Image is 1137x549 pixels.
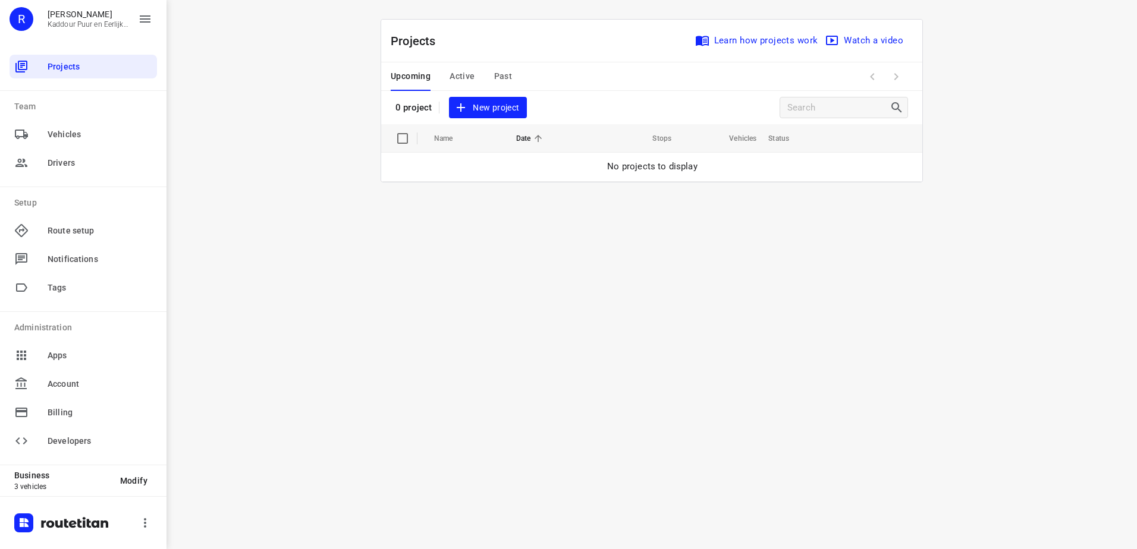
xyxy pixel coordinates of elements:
span: Drivers [48,157,152,169]
button: New project [449,97,526,119]
input: Search projects [787,99,890,117]
span: Next Page [884,65,908,89]
span: Status [768,131,805,146]
p: Setup [14,197,157,209]
span: Billing [48,406,152,419]
div: Route setup [10,219,157,242]
span: New project [456,100,519,115]
span: Tags [48,282,152,294]
span: Upcoming [391,69,431,84]
span: Apps [48,349,152,362]
span: Vehicles [48,128,152,141]
span: Name [434,131,469,146]
span: Developers [48,435,152,447]
div: Notifications [10,247,157,271]
button: Modify [111,470,157,491]
span: Past [494,69,513,84]
div: R [10,7,33,31]
div: Vehicles [10,122,157,146]
span: Active [450,69,475,84]
p: Administration [14,321,157,334]
div: Projects [10,55,157,78]
span: Account [48,378,152,390]
p: 0 project [395,102,432,113]
div: Search [890,100,907,115]
span: Modify [120,476,147,485]
p: Business [14,471,111,480]
span: Stops [637,131,671,146]
span: Route setup [48,225,152,237]
span: Date [516,131,546,146]
p: Rachid Kaddour [48,10,128,19]
div: Billing [10,400,157,424]
div: Drivers [10,151,157,175]
div: Developers [10,429,157,453]
span: Notifications [48,253,152,266]
span: Vehicles [714,131,756,146]
div: Account [10,372,157,396]
span: Previous Page [860,65,884,89]
p: Projects [391,32,445,50]
p: Team [14,100,157,113]
p: Kaddour Puur en Eerlijk Vlees B.V. [48,20,128,29]
div: Apps [10,343,157,367]
span: Projects [48,61,152,73]
p: 3 vehicles [14,482,111,491]
div: Tags [10,276,157,299]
